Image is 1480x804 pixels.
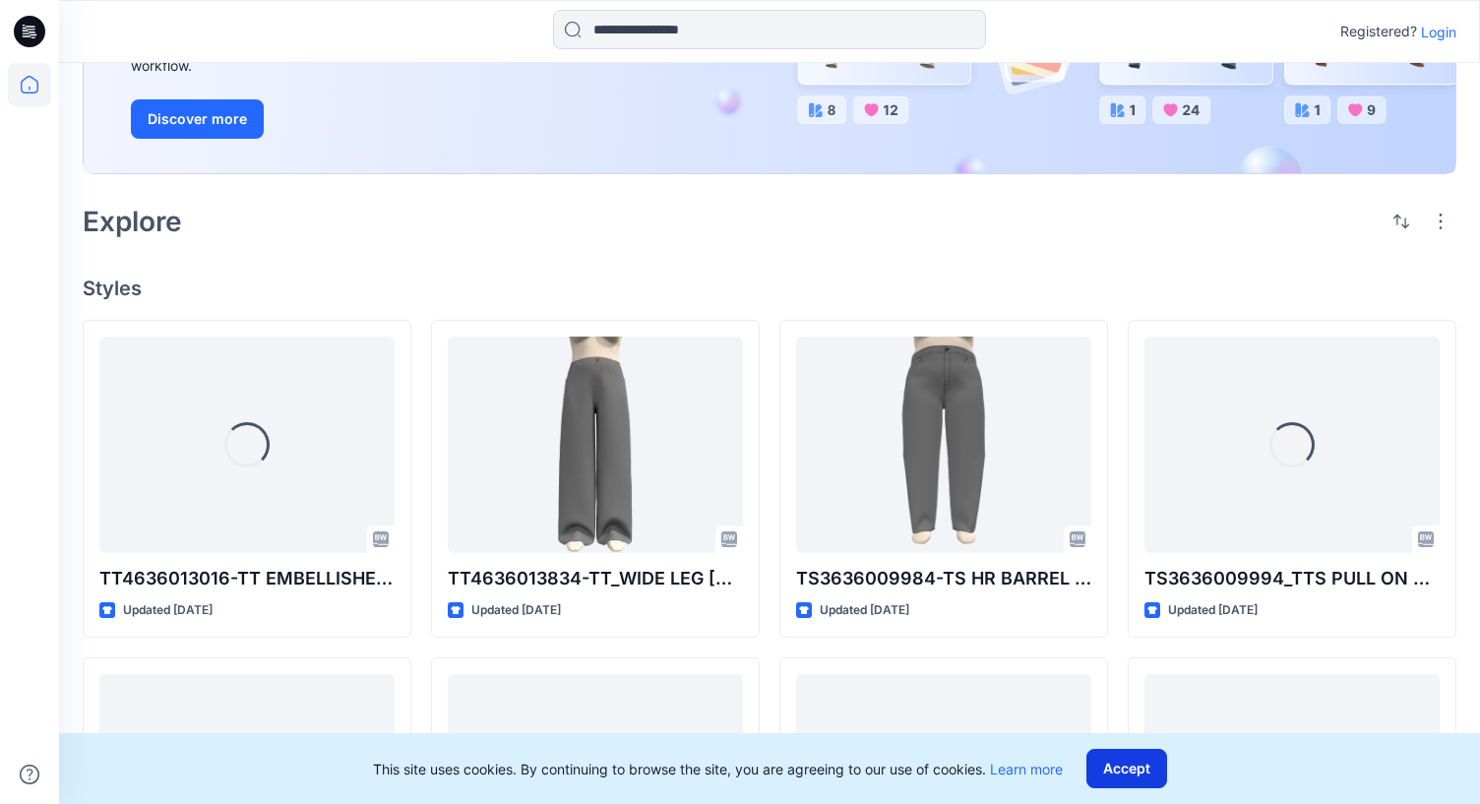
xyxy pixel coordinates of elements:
p: Updated [DATE] [1168,600,1258,621]
p: TT4636013016-TT EMBELLISHED [PERSON_NAME] [DATE] [99,565,395,592]
p: TS3636009984-TS HR BARREL [PERSON_NAME] [DATE] [796,565,1091,592]
h2: Explore [83,206,182,237]
a: Learn more [990,761,1063,777]
p: This site uses cookies. By continuing to browse the site, you are agreeing to our use of cookies. [373,759,1063,779]
p: Updated [DATE] [123,600,213,621]
p: Login [1421,22,1456,42]
a: TT4636013834-TT_WIDE LEG JEAN 5.7.25 [448,337,743,553]
h4: Styles [83,277,1456,300]
p: Registered? [1340,20,1417,43]
a: TS3636009984-TS HR BARREL JEAN 3.14.25 [796,337,1091,553]
p: Updated [DATE] [471,600,561,621]
p: Updated [DATE] [820,600,909,621]
a: Discover more [131,99,574,139]
button: Discover more [131,99,264,139]
p: TS3636009994_TTS PULL ON WIDE LEG [DATE] [1144,565,1440,592]
button: Accept [1086,749,1167,788]
p: TT4636013834-TT_WIDE LEG [PERSON_NAME] [DATE] [448,565,743,592]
